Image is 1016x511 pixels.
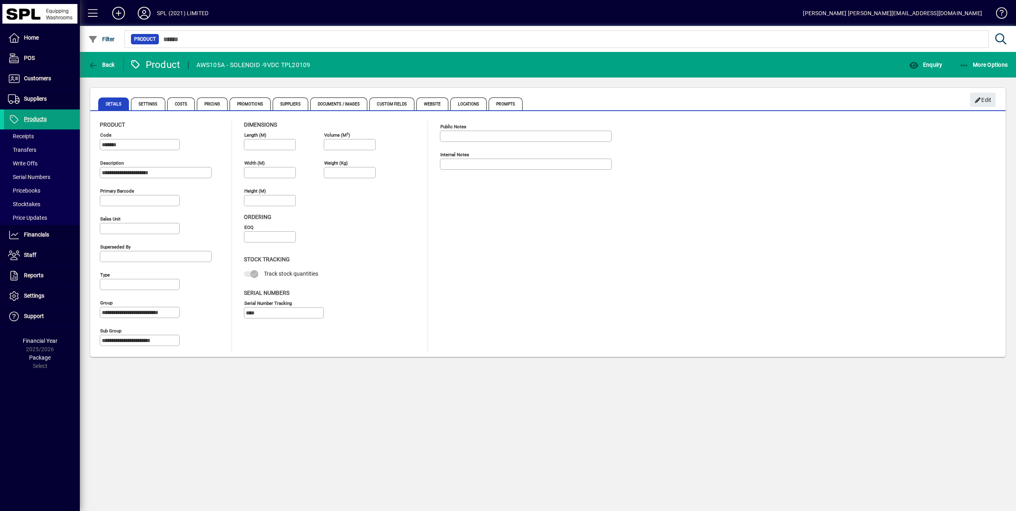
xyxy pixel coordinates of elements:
[106,6,131,20] button: Add
[416,97,449,110] span: Website
[8,174,50,180] span: Serial Numbers
[244,225,254,230] mat-label: EOQ
[369,97,414,110] span: Custom Fields
[244,132,266,138] mat-label: Length (m)
[4,266,80,286] a: Reports
[167,97,195,110] span: Costs
[4,157,80,170] a: Write Offs
[907,58,944,72] button: Enquiry
[4,211,80,225] a: Price Updates
[909,62,942,68] span: Enquiry
[489,97,523,110] span: Prompts
[24,34,39,41] span: Home
[130,58,180,71] div: Product
[4,28,80,48] a: Home
[8,187,40,194] span: Pricebooks
[244,256,290,262] span: Stock Tracking
[440,152,469,157] mat-label: Internal Notes
[24,313,44,319] span: Support
[450,97,487,110] span: Locations
[24,75,51,82] span: Customers
[86,58,117,72] button: Back
[324,132,350,138] mat-label: Volume (m )
[23,338,57,344] span: Financial Year
[347,131,349,135] sup: 3
[80,58,124,72] app-page-header-button: Back
[131,6,157,20] button: Profile
[24,272,44,278] span: Reports
[24,95,47,102] span: Suppliers
[88,62,115,68] span: Back
[4,225,80,245] a: Financials
[8,133,34,139] span: Receipts
[88,36,115,42] span: Filter
[4,89,80,109] a: Suppliers
[24,231,49,238] span: Financials
[100,244,131,250] mat-label: Superseded by
[29,354,51,361] span: Package
[8,147,36,153] span: Transfers
[244,290,289,296] span: Serial Numbers
[4,48,80,68] a: POS
[244,214,271,220] span: Ordering
[4,286,80,306] a: Settings
[100,300,113,306] mat-label: Group
[196,59,310,72] div: AWS105A - SOLENOID -9VDC TPL20109
[264,270,318,277] span: Track stock quantities
[4,245,80,265] a: Staff
[4,184,80,197] a: Pricebooks
[990,2,1006,28] a: Knowledge Base
[100,216,121,222] mat-label: Sales unit
[4,170,80,184] a: Serial Numbers
[8,160,38,167] span: Write Offs
[324,160,348,166] mat-label: Weight (Kg)
[803,7,982,20] div: [PERSON_NAME] [PERSON_NAME][EMAIL_ADDRESS][DOMAIN_NAME]
[230,97,271,110] span: Promotions
[100,121,125,128] span: Product
[157,7,208,20] div: SPL (2021) LIMITED
[4,306,80,326] a: Support
[244,121,277,128] span: Dimensions
[4,197,80,211] a: Stocktakes
[134,35,156,43] span: Product
[24,55,35,61] span: POS
[8,215,47,221] span: Price Updates
[131,97,165,110] span: Settings
[100,132,111,138] mat-label: Code
[98,97,129,110] span: Details
[8,201,40,207] span: Stocktakes
[959,62,1008,68] span: More Options
[244,188,266,194] mat-label: Height (m)
[974,93,992,107] span: Edit
[197,97,228,110] span: Pricing
[100,160,124,166] mat-label: Description
[4,69,80,89] a: Customers
[100,328,121,334] mat-label: Sub group
[244,160,265,166] mat-label: Width (m)
[24,252,36,258] span: Staff
[4,143,80,157] a: Transfers
[273,97,308,110] span: Suppliers
[957,58,1010,72] button: More Options
[86,32,117,46] button: Filter
[244,300,292,306] mat-label: Serial Number tracking
[4,129,80,143] a: Receipts
[24,116,47,122] span: Products
[440,124,466,129] mat-label: Public Notes
[24,292,44,299] span: Settings
[100,272,110,278] mat-label: Type
[970,93,996,107] button: Edit
[310,97,368,110] span: Documents / Images
[100,188,134,194] mat-label: Primary barcode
